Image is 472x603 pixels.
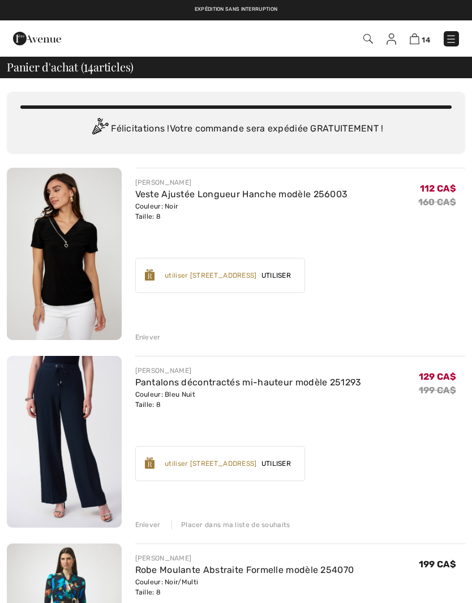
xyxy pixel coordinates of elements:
div: [PERSON_NAME] [135,366,362,376]
s: 160 CA$ [418,197,456,207]
img: Pantalons décontractés mi-hauteur modèle 251293 [7,356,122,528]
img: Mes infos [387,33,396,45]
div: utiliser [STREET_ADDRESS] [165,270,257,281]
div: Enlever [135,332,161,342]
span: 112 CA$ [420,183,456,194]
div: Couleur: Noir/Multi Taille: 8 [135,577,354,597]
img: Congratulation2.svg [88,118,111,141]
img: Recherche [363,34,373,44]
img: Reward-Logo.svg [145,269,155,281]
span: 129 CA$ [419,371,456,382]
span: 14 [422,36,430,44]
a: 14 [410,32,430,45]
div: Félicitations ! Votre commande sera expédiée GRATUITEMENT ! [20,118,452,141]
a: 1ère Avenue [13,32,61,43]
div: utiliser [STREET_ADDRESS] [165,458,257,469]
div: Couleur: Bleu Nuit Taille: 8 [135,389,362,410]
div: Couleur: Noir Taille: 8 [135,201,348,222]
div: Enlever [135,520,161,530]
a: Veste Ajustée Longueur Hanche modèle 256003 [135,189,348,199]
span: 199 CA$ [419,559,456,570]
img: 1ère Avenue [13,27,61,50]
img: Reward-Logo.svg [145,457,155,469]
span: Utiliser [257,270,295,281]
div: [PERSON_NAME] [135,177,348,188]
span: 14 [84,58,93,73]
span: Panier d'achat ( articles) [7,61,134,73]
span: Utiliser [257,458,295,469]
div: Placer dans ma liste de souhaits [171,520,290,530]
a: Robe Moulante Abstraite Formelle modèle 254070 [135,564,354,575]
s: 199 CA$ [419,385,456,396]
img: Menu [445,33,457,45]
img: Panier d'achat [410,33,419,44]
a: Pantalons décontractés mi-hauteur modèle 251293 [135,377,362,388]
img: Veste Ajustée Longueur Hanche modèle 256003 [7,168,122,340]
div: [PERSON_NAME] [135,553,354,563]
